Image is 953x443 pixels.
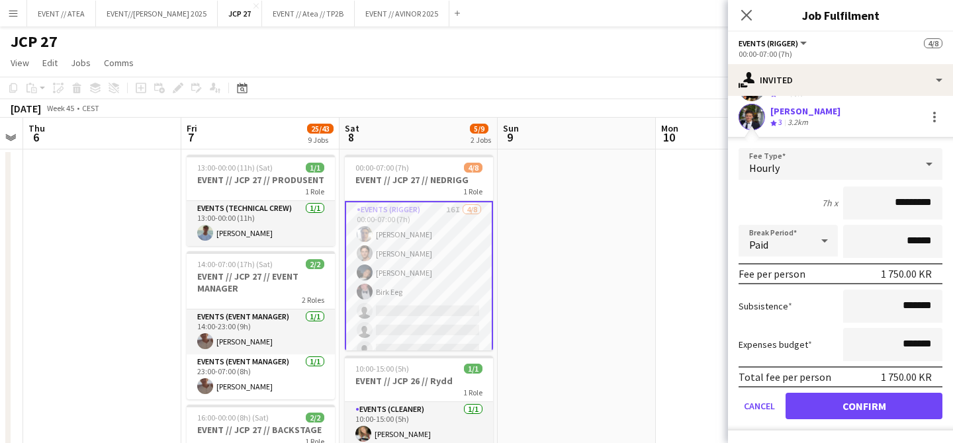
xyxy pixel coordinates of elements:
[262,1,355,26] button: EVENT // Atea // TP2B
[739,38,798,48] span: Events (Rigger)
[343,130,359,145] span: 8
[822,197,838,209] div: 7h x
[187,309,335,354] app-card-role: Events (Event Manager)1/114:00-23:00 (9h)[PERSON_NAME]
[345,122,359,134] span: Sat
[786,393,942,419] button: Confirm
[659,130,678,145] span: 10
[104,57,134,69] span: Comms
[355,1,449,26] button: EVENT // AVINOR 2025
[37,54,63,71] a: Edit
[739,370,831,383] div: Total fee per person
[463,387,482,397] span: 1 Role
[187,424,335,436] h3: EVENT // JCP 27 // BACKSTAGE
[187,251,335,399] app-job-card: 14:00-07:00 (17h) (Sat)2/2EVENT // JCP 27 // EVENT MANAGER2 RolesEvents (Event Manager)1/114:00-2...
[11,57,29,69] span: View
[924,38,942,48] span: 4/8
[187,174,335,186] h3: EVENT // JCP 27 // PRODUSENT
[463,186,482,196] span: 1 Role
[739,49,942,59] div: 00:00-07:00 (7h)
[306,259,324,269] span: 2/2
[71,57,91,69] span: Jobs
[197,163,273,173] span: 13:00-00:00 (11h) (Sat)
[27,1,96,26] button: EVENT // ATEA
[345,155,493,350] app-job-card: 00:00-07:00 (7h)4/8EVENT // JCP 27 // NEDRIGG1 RoleEvents (Rigger)16I4/800:00-07:00 (7h)[PERSON_N...
[345,174,493,186] h3: EVENT // JCP 27 // NEDRIGG
[464,163,482,173] span: 4/8
[739,38,809,48] button: Events (Rigger)
[187,155,335,246] app-job-card: 13:00-00:00 (11h) (Sat)1/1EVENT // JCP 27 // PRODUSENT1 RoleEvents (Technical Crew)1/113:00-00:00...
[728,64,953,96] div: Invited
[464,364,482,374] span: 1/1
[185,130,197,145] span: 7
[355,163,409,173] span: 00:00-07:00 (7h)
[749,238,768,251] span: Paid
[471,135,491,145] div: 2 Jobs
[42,57,58,69] span: Edit
[11,102,41,115] div: [DATE]
[306,163,324,173] span: 1/1
[739,267,805,280] div: Fee per person
[306,413,324,423] span: 2/2
[345,201,493,383] app-card-role: Events (Rigger)16I4/800:00-07:00 (7h)[PERSON_NAME][PERSON_NAME][PERSON_NAME]Birk Eeg
[96,1,218,26] button: EVENT//[PERSON_NAME] 2025
[307,124,334,134] span: 25/43
[302,295,324,305] span: 2 Roles
[66,54,96,71] a: Jobs
[728,7,953,24] h3: Job Fulfilment
[739,300,792,312] label: Subsistence
[778,117,782,127] span: 3
[197,413,269,423] span: 16:00-00:00 (8h) (Sat)
[82,103,99,113] div: CEST
[305,186,324,196] span: 1 Role
[355,364,409,374] span: 10:00-15:00 (5h)
[28,122,45,134] span: Thu
[503,122,519,134] span: Sun
[661,122,678,134] span: Mon
[187,270,335,294] h3: EVENT // JCP 27 // EVENT MANAGER
[770,105,840,117] div: [PERSON_NAME]
[5,54,34,71] a: View
[11,32,58,52] h1: JCP 27
[345,375,493,387] h3: EVENT // JCP 26 // Rydd
[501,130,519,145] span: 9
[26,130,45,145] span: 6
[739,339,812,350] label: Expenses budget
[881,370,932,383] div: 1 750.00 KR
[99,54,139,71] a: Comms
[197,259,273,269] span: 14:00-07:00 (17h) (Sat)
[187,354,335,399] app-card-role: Events (Event Manager)1/123:00-07:00 (8h)[PERSON_NAME]
[308,135,333,145] div: 9 Jobs
[187,122,197,134] span: Fri
[739,393,780,419] button: Cancel
[785,117,811,128] div: 3.2km
[749,161,780,175] span: Hourly
[881,267,932,280] div: 1 750.00 KR
[44,103,77,113] span: Week 45
[218,1,262,26] button: JCP 27
[187,201,335,246] app-card-role: Events (Technical Crew)1/113:00-00:00 (11h)[PERSON_NAME]
[470,124,488,134] span: 5/9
